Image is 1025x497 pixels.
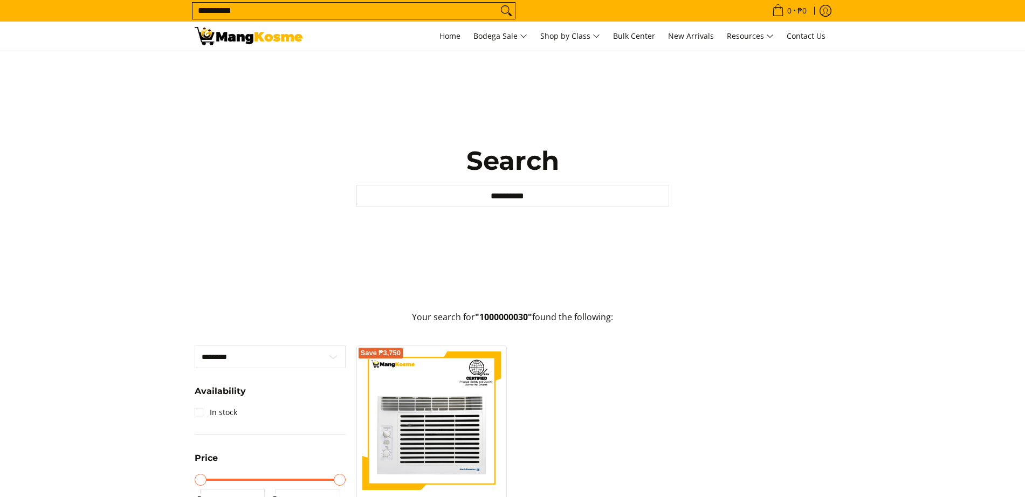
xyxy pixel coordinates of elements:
[613,31,655,41] span: Bulk Center
[663,22,719,51] a: New Arrivals
[361,350,401,356] span: Save ₱3,750
[313,22,831,51] nav: Main Menu
[608,22,661,51] a: Bulk Center
[195,454,218,463] span: Price
[362,351,501,491] img: Kelvinator 0.50 HP Deluxe Eco HE Window-Type Air Conditioner (Class B)
[439,31,460,41] span: Home
[535,22,606,51] a: Shop by Class
[356,144,669,177] h1: Search
[195,404,237,421] a: In stock
[796,7,808,15] span: ₱0
[721,22,779,51] a: Resources
[475,311,532,323] strong: "1000000030"
[195,27,302,45] img: Search: 1 result found for &quot;1000000030&quot; | Mang Kosme
[781,22,831,51] a: Contact Us
[727,30,774,43] span: Resources
[769,5,810,17] span: •
[468,22,533,51] a: Bodega Sale
[540,30,600,43] span: Shop by Class
[786,7,793,15] span: 0
[195,454,218,471] summary: Open
[787,31,825,41] span: Contact Us
[195,387,246,396] span: Availability
[195,310,831,335] p: Your search for found the following:
[473,30,527,43] span: Bodega Sale
[195,387,246,404] summary: Open
[434,22,466,51] a: Home
[668,31,714,41] span: New Arrivals
[498,3,515,19] button: Search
